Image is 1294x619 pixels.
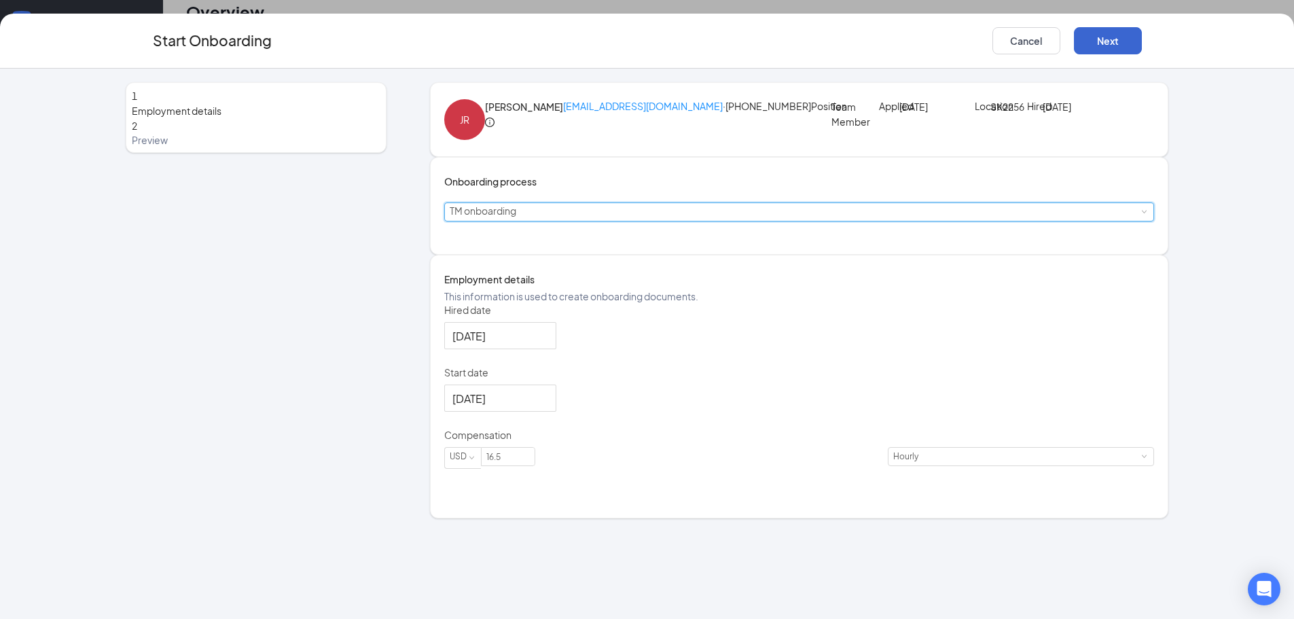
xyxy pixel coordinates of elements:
[1074,27,1142,54] button: Next
[975,99,990,113] p: Location
[1027,99,1043,113] p: Hired
[450,205,516,217] span: TM onboarding
[460,112,469,127] div: JR
[563,100,723,112] a: [EMAIL_ADDRESS][DOMAIN_NAME]
[153,29,272,52] h3: Start Onboarding
[132,133,380,147] span: Preview
[444,174,1155,189] h4: Onboarding process
[450,203,526,221] div: [object Object]
[444,272,1155,287] h4: Employment details
[132,103,380,118] span: Employment details
[132,90,137,102] span: 1
[893,448,928,465] div: Hourly
[990,99,1022,114] p: SK2256
[482,448,535,465] input: Amount
[831,99,872,129] p: Team Member
[444,428,1155,442] p: Compensation
[899,99,940,114] p: [DATE]
[444,289,1155,303] p: This information is used to create onboarding documents.
[879,99,899,113] p: Applied
[563,99,811,126] p: · [PHONE_NUMBER]
[992,27,1060,54] button: Cancel
[132,120,137,132] span: 2
[1248,573,1280,605] div: Open Intercom Messenger
[444,303,1155,317] p: Hired date
[450,448,476,465] div: USD
[452,390,545,407] input: Aug 25, 2025
[444,366,1155,379] p: Start date
[485,99,563,114] h4: [PERSON_NAME]
[485,118,495,127] span: info-circle
[811,99,831,113] p: Position
[452,328,545,344] input: Aug 25, 2025
[1043,99,1074,114] p: [DATE]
